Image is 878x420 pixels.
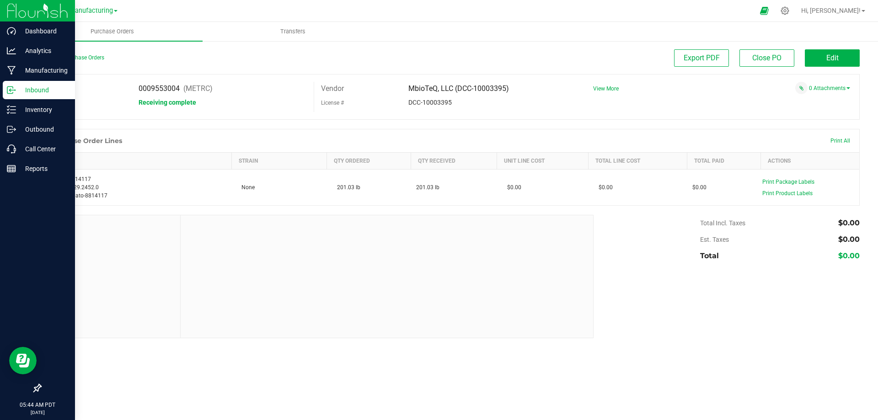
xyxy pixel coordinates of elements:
[674,49,729,67] button: Export PDF
[139,84,180,93] span: 0009553004
[203,22,383,41] a: Transfers
[7,46,16,55] inline-svg: Analytics
[237,184,255,191] span: None
[762,179,814,185] span: Print Package Labels
[589,153,687,170] th: Total Line Cost
[16,85,71,96] p: Inbound
[497,153,589,170] th: Unit Line Cost
[7,164,16,173] inline-svg: Reports
[7,27,16,36] inline-svg: Dashboard
[684,53,720,62] span: Export PDF
[7,125,16,134] inline-svg: Outbound
[7,105,16,114] inline-svg: Inventory
[16,45,71,56] p: Analytics
[411,153,497,170] th: Qty Received
[22,22,203,41] a: Purchase Orders
[762,190,813,197] span: Print Product Labels
[9,347,37,374] iframe: Resource center
[687,170,761,206] td: $0.00
[7,66,16,75] inline-svg: Manufacturing
[593,85,619,92] a: View More
[231,153,327,170] th: Strain
[7,85,16,95] inline-svg: Inbound
[779,6,791,15] div: Manage settings
[50,137,122,144] h1: Purchase Order Lines
[594,184,613,191] span: $0.00
[4,409,71,416] p: [DATE]
[41,153,232,170] th: Item
[838,235,860,244] span: $0.00
[830,138,850,144] span: Print All
[268,27,318,36] span: Transfers
[809,85,850,91] a: 0 Attachments
[700,236,729,243] span: Est. Taxes
[321,82,344,96] label: Vendor
[16,163,71,174] p: Reports
[805,49,860,67] button: Edit
[416,183,439,191] span: 201.03 lb
[408,84,509,93] span: MbioTeQ, LLC (DCC-10003395)
[838,218,860,227] span: $0.00
[4,401,71,409] p: 05:44 AM PDT
[503,184,521,191] span: $0.00
[69,7,113,15] span: Manufacturing
[16,104,71,115] p: Inventory
[183,84,213,93] span: (METRC)
[826,53,839,62] span: Edit
[16,144,71,154] p: Call Center
[754,2,775,20] span: Open Ecommerce Menu
[47,175,226,200] div: Gelato-8814117 SKU: 1.6.29.2452.0 Retail: Gelato-8814117
[139,99,196,106] span: Receiving complete
[739,49,794,67] button: Close PO
[16,26,71,37] p: Dashboard
[700,219,745,227] span: Total Incl. Taxes
[752,53,782,62] span: Close PO
[327,153,411,170] th: Qty Ordered
[408,99,452,106] span: DCC-10003395
[78,27,146,36] span: Purchase Orders
[7,144,16,154] inline-svg: Call Center
[761,153,859,170] th: Actions
[700,251,719,260] span: Total
[321,96,344,110] label: License #
[801,7,861,14] span: Hi, [PERSON_NAME]!
[795,82,808,94] span: Attach a document
[838,251,860,260] span: $0.00
[687,153,761,170] th: Total Paid
[48,222,173,233] span: Notes
[16,65,71,76] p: Manufacturing
[16,124,71,135] p: Outbound
[332,184,360,191] span: 201.03 lb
